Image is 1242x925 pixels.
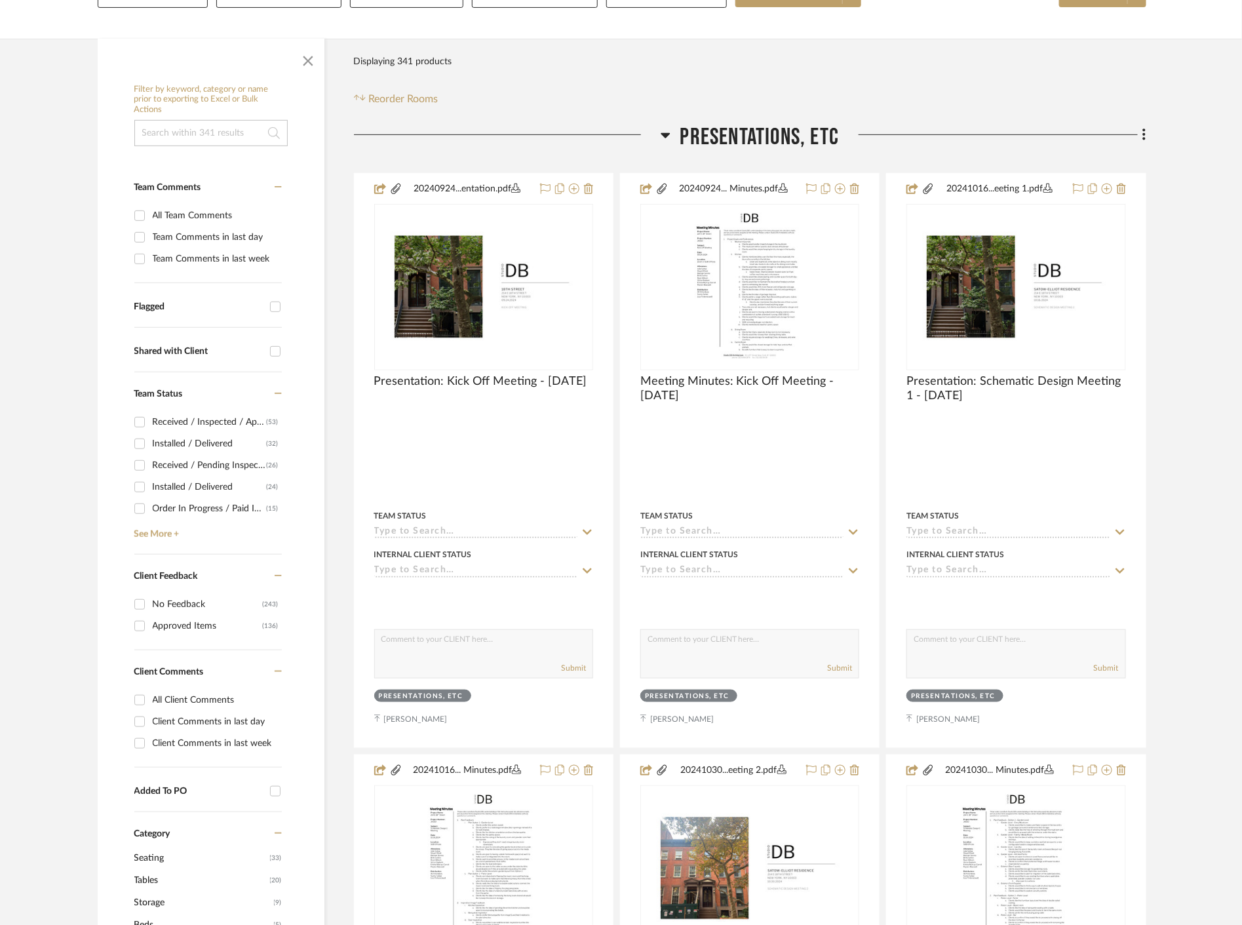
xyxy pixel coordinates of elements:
div: Added To PO [134,786,263,797]
div: Presentations, ETC [911,692,996,701]
span: Presentation: Schematic Design Meeting 1 - [DATE] [906,374,1125,403]
div: Client Comments in last day [153,711,279,732]
div: Order In Progress / Paid In Full w/ Freight, No Balance due [153,498,267,519]
button: 20240924...entation.pdf [402,182,532,197]
div: (53) [267,412,279,433]
span: (20) [270,870,282,891]
div: Client Comments in last week [153,733,279,754]
div: Displaying 341 products [354,49,452,75]
div: Team Status [906,510,959,522]
div: (243) [263,594,279,615]
div: Team Comments in last day [153,227,279,248]
div: Internal Client Status [374,549,472,561]
span: Presentations, ETC [680,123,840,151]
input: Type to Search… [374,526,577,539]
div: Team Comments in last week [153,248,279,269]
div: Approved Items [153,616,263,637]
div: (24) [267,477,279,498]
span: Category [134,829,170,840]
div: Shared with Client [134,346,263,357]
div: Flagged [134,302,263,313]
a: See More + [131,519,282,540]
div: (136) [263,616,279,637]
div: Received / Pending Inspection [153,455,267,476]
button: 20241030... Minutes.pdf [935,763,1064,779]
div: Team Status [374,510,427,522]
img: Presentation: Schematic Design Meeting 1 - 10.16.2024 [908,217,1124,357]
div: Received / Inspected / Approved [153,412,267,433]
button: Submit [1094,662,1119,674]
div: Installed / Delivered [153,433,267,454]
div: Presentations, ETC [645,692,729,701]
div: (32) [267,433,279,454]
div: All Team Comments [153,205,279,226]
button: 20241016...eeting 1.pdf [935,182,1064,197]
input: Type to Search… [640,526,844,539]
span: (9) [274,892,282,913]
input: Type to Search… [640,565,844,578]
span: Team Comments [134,183,201,192]
input: Type to Search… [906,565,1110,578]
span: Team Status [134,389,183,399]
span: (33) [270,848,282,869]
div: (15) [267,498,279,519]
div: Team Status [640,510,693,522]
h6: Filter by keyword, category or name prior to exporting to Excel or Bulk Actions [134,85,288,115]
button: Reorder Rooms [354,91,438,107]
input: Type to Search… [374,565,577,578]
img: Meeting Minutes: Kick Off Meeting - 09.24.2024 [687,205,813,369]
div: (26) [267,455,279,476]
div: All Client Comments [153,690,279,711]
span: Client Comments [134,667,204,677]
span: Seating [134,847,267,869]
button: 20241030...eeting 2.pdf [669,763,798,779]
span: Tables [134,869,267,892]
img: Presentation: Kick Off Meeting - 09.24.2024 [376,217,592,357]
button: 20241016... Minutes.pdf [402,763,532,779]
div: Installed / Delivered [153,477,267,498]
span: Storage [134,892,271,914]
div: Internal Client Status [640,549,738,561]
button: Close [295,45,321,71]
span: Reorder Rooms [368,91,438,107]
button: 20240924... Minutes.pdf [669,182,798,197]
div: No Feedback [153,594,263,615]
span: Presentation: Kick Off Meeting - [DATE] [374,374,587,389]
button: Submit [827,662,852,674]
input: Type to Search… [906,526,1110,539]
span: Client Feedback [134,572,198,581]
input: Search within 341 results [134,120,288,146]
div: Internal Client Status [906,549,1004,561]
span: Meeting Minutes: Kick Off Meeting - [DATE] [640,374,859,403]
div: Presentations, ETC [379,692,463,701]
button: Submit [561,662,586,674]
